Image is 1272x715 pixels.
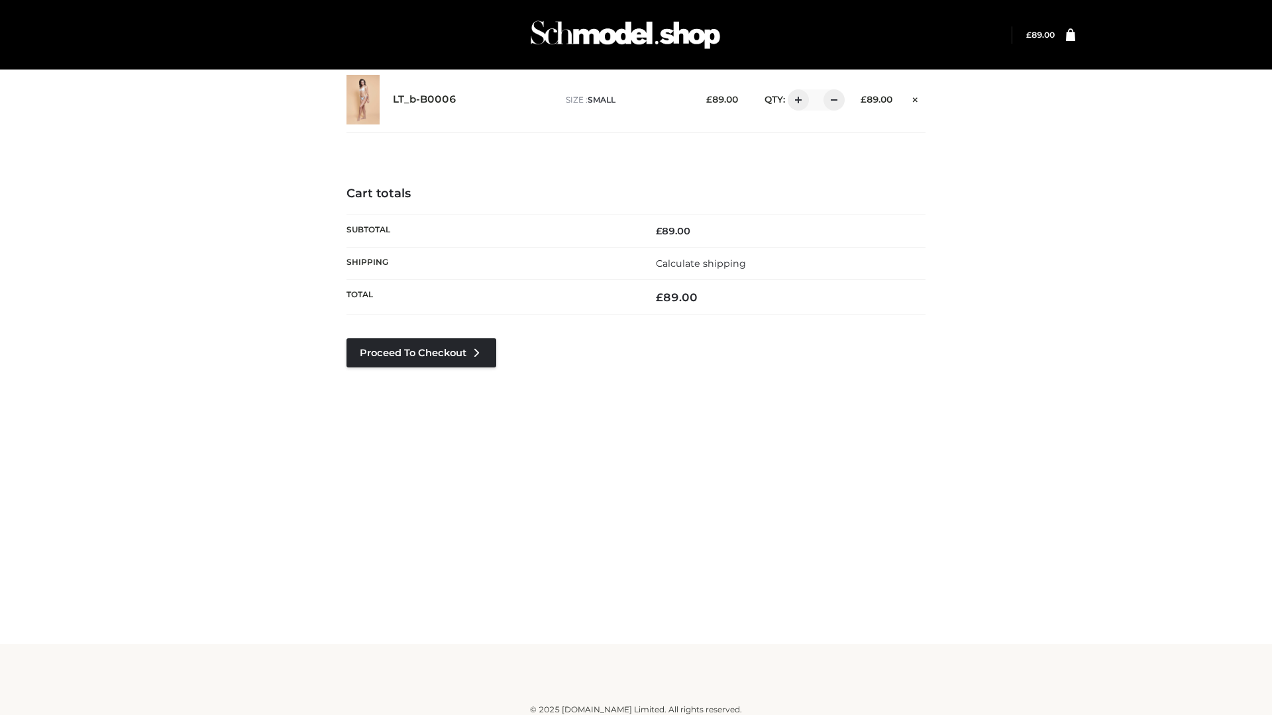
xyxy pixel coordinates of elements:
bdi: 89.00 [656,291,698,304]
h4: Cart totals [346,187,926,201]
span: £ [706,94,712,105]
bdi: 89.00 [656,225,690,237]
p: size : [566,94,686,106]
span: £ [656,291,663,304]
span: £ [1026,30,1032,40]
bdi: 89.00 [861,94,892,105]
a: £89.00 [1026,30,1055,40]
a: Calculate shipping [656,258,746,269]
span: SMALL [588,95,615,105]
th: Total [346,280,636,315]
a: Remove this item [906,89,926,107]
bdi: 89.00 [1026,30,1055,40]
th: Subtotal [346,215,636,247]
div: QTY: [751,89,840,111]
img: Schmodel Admin 964 [526,9,725,61]
a: Proceed to Checkout [346,338,496,367]
bdi: 89.00 [706,94,738,105]
span: £ [656,225,662,237]
span: £ [861,94,867,105]
a: LT_b-B0006 [393,93,456,106]
th: Shipping [346,247,636,279]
